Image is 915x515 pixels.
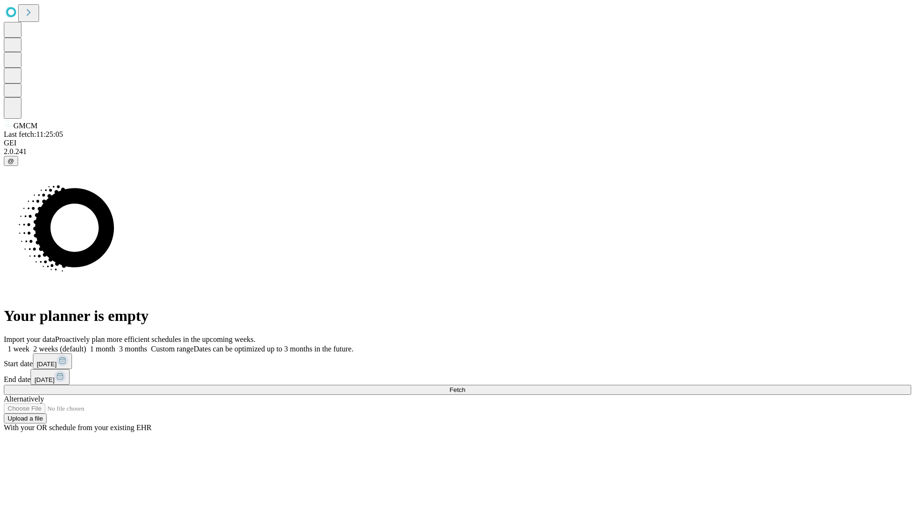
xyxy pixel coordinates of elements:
[4,385,911,395] button: Fetch
[4,335,55,343] span: Import your data
[33,345,86,353] span: 2 weeks (default)
[55,335,255,343] span: Proactively plan more efficient schedules in the upcoming weeks.
[4,156,18,166] button: @
[37,360,57,368] span: [DATE]
[8,345,30,353] span: 1 week
[30,369,70,385] button: [DATE]
[13,122,38,130] span: GMCM
[4,423,152,432] span: With your OR schedule from your existing EHR
[4,307,911,325] h1: Your planner is empty
[4,130,63,138] span: Last fetch: 11:25:05
[4,369,911,385] div: End date
[34,376,54,383] span: [DATE]
[449,386,465,393] span: Fetch
[4,353,911,369] div: Start date
[90,345,115,353] span: 1 month
[119,345,147,353] span: 3 months
[8,157,14,165] span: @
[193,345,353,353] span: Dates can be optimized up to 3 months in the future.
[33,353,72,369] button: [DATE]
[4,139,911,147] div: GEI
[151,345,193,353] span: Custom range
[4,413,47,423] button: Upload a file
[4,395,44,403] span: Alternatively
[4,147,911,156] div: 2.0.241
